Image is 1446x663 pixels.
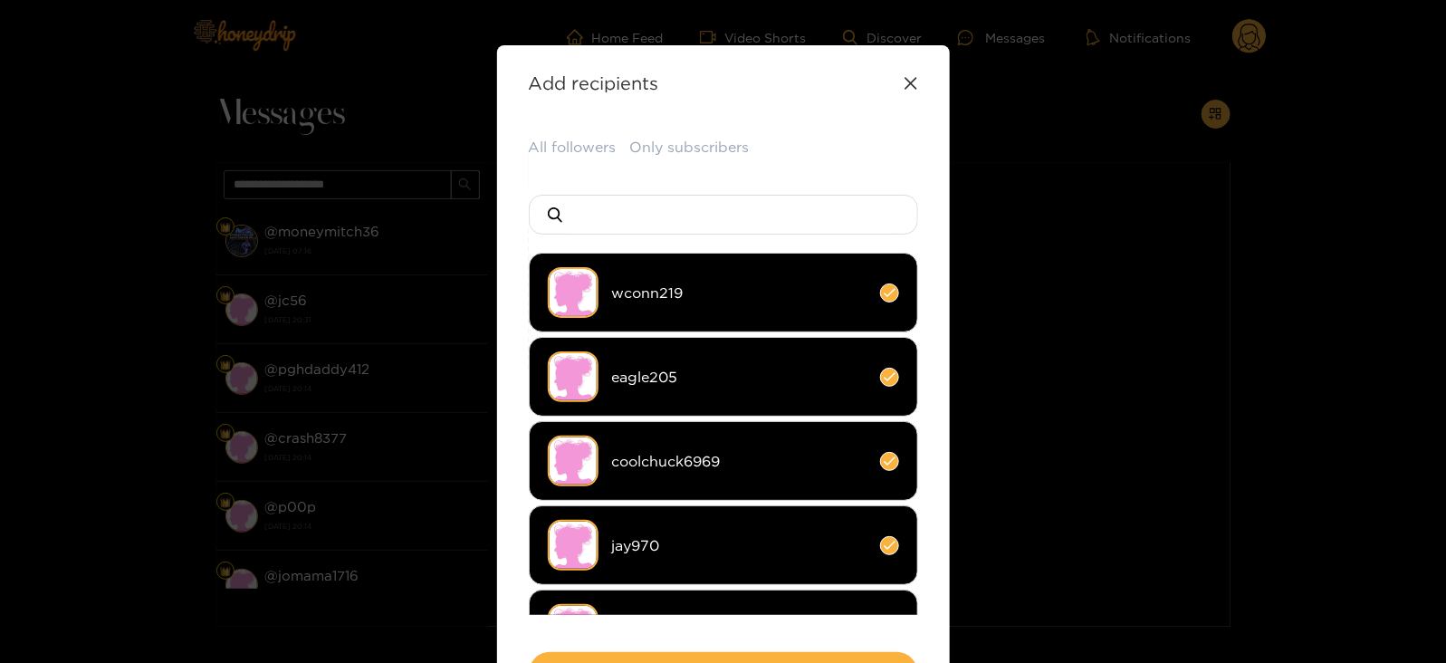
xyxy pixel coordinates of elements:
[548,267,599,318] img: no-avatar.png
[612,283,867,303] span: wconn219
[548,436,599,486] img: no-avatar.png
[612,367,867,388] span: eagle205
[630,137,750,158] button: Only subscribers
[612,535,867,556] span: jay970
[529,72,659,93] strong: Add recipients
[529,137,617,158] button: All followers
[548,604,599,655] img: no-avatar.png
[548,520,599,571] img: no-avatar.png
[548,351,599,402] img: no-avatar.png
[612,451,867,472] span: coolchuck6969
